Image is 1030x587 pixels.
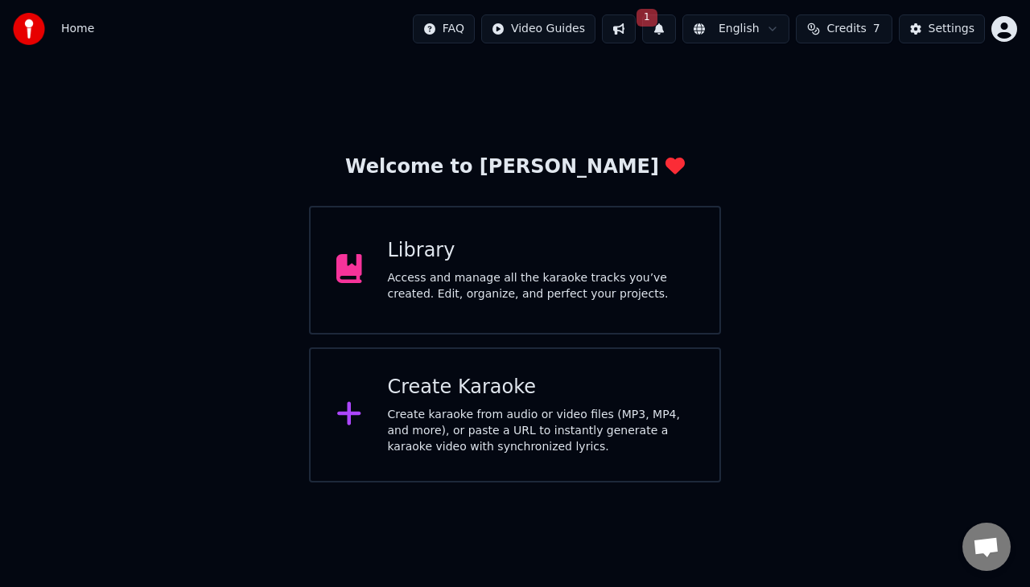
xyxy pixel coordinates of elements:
div: Create Karaoke [388,375,694,400]
button: Video Guides [481,14,595,43]
button: Credits7 [796,14,892,43]
div: Відкритий чат [962,523,1011,571]
div: Settings [929,21,974,37]
nav: breadcrumb [61,21,94,37]
button: Settings [899,14,985,43]
span: Home [61,21,94,37]
div: Library [388,238,694,264]
button: 1 [642,14,676,43]
img: youka [13,13,45,45]
span: 7 [873,21,880,37]
span: Credits [826,21,866,37]
span: 1 [637,9,657,27]
button: FAQ [413,14,475,43]
div: Create karaoke from audio or video files (MP3, MP4, and more), or paste a URL to instantly genera... [388,407,694,455]
div: Access and manage all the karaoke tracks you’ve created. Edit, organize, and perfect your projects. [388,270,694,302]
div: Welcome to [PERSON_NAME] [345,154,685,180]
